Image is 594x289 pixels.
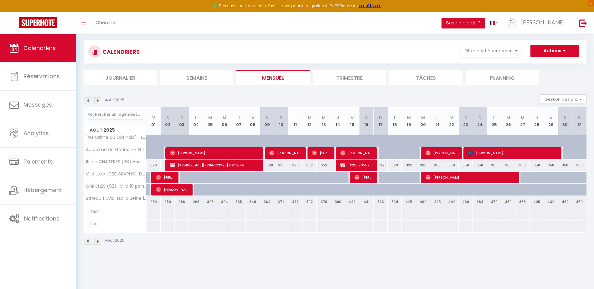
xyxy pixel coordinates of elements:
li: Planning [466,70,539,85]
h3: CALENDRIERS [101,45,140,59]
div: 350 [430,160,444,171]
li: Tâches [389,70,462,85]
div: 380 [501,196,515,208]
th: 02 [161,107,175,135]
div: 425 [402,196,416,208]
abbr: L [493,115,495,121]
span: [PERSON_NAME] [170,147,259,159]
span: [PERSON_NAME] [426,171,515,183]
div: 348 [246,196,260,208]
div: 352 [317,160,331,171]
abbr: V [450,115,453,121]
th: 28 [529,107,544,135]
th: 31 [572,107,586,135]
div: 402 [416,196,430,208]
div: 320 [374,160,388,171]
th: 26 [501,107,515,135]
div: 289 [161,196,175,208]
div: 384 [473,196,487,208]
strong: >>> ICI <<<< [359,3,381,8]
div: 442 [444,196,458,208]
abbr: M [208,115,212,121]
button: Gestion des prix [540,94,586,104]
div: 390 [331,196,345,208]
div: 364 [260,196,274,208]
span: test [85,221,108,227]
div: 350 [529,160,544,171]
th: 12 [302,107,317,135]
th: 18 [388,107,402,135]
div: 280 [147,196,161,208]
th: 21 [430,107,444,135]
div: 370 [487,196,501,208]
abbr: V [152,115,155,121]
span: [R250695403][H28G022926] demeure [170,159,259,171]
img: logout [579,19,587,27]
abbr: J [337,115,339,121]
p: Août 2025 [105,97,125,103]
th: 23 [459,107,473,135]
p: Août 2025 [105,238,125,244]
span: [PERSON_NAME] [156,184,189,195]
abbr: L [394,115,396,121]
div: 350 [473,160,487,171]
th: 05 [203,107,217,135]
a: ... [PERSON_NAME] [503,12,573,34]
div: 394 [388,196,402,208]
abbr: M [421,115,425,121]
div: 373 [374,196,388,208]
div: 370 [317,196,331,208]
abbr: S [365,115,368,121]
span: [PERSON_NAME] [269,147,302,159]
div: 286 [175,196,189,208]
abbr: L [294,115,296,121]
div: 350 [444,160,458,171]
th: 07 [231,107,245,135]
span: Août 2025 [84,126,146,135]
div: 430 [459,196,473,208]
abbr: S [464,115,467,121]
span: test [85,208,108,215]
li: Trimestre [313,70,386,85]
abbr: S [266,115,268,121]
div: 350 [459,160,473,171]
div: 352 [302,160,317,171]
span: Réservations [23,72,60,80]
span: [PERSON_NAME] [521,18,565,26]
div: 298 [189,196,203,208]
div: 350 [558,160,572,171]
img: ... [508,18,517,27]
div: 377 [288,196,302,208]
div: 432 [558,196,572,208]
span: Hébergement [23,186,62,194]
div: 350 [572,160,586,171]
th: 22 [444,107,458,135]
li: Journalier [84,70,157,85]
div: 320 [416,160,430,171]
div: 392 [302,196,317,208]
abbr: M [521,115,524,121]
th: 03 [175,107,189,135]
div: 442 [345,196,359,208]
div: 323 [203,196,217,208]
th: 29 [544,107,558,135]
div: 350 [501,160,515,171]
th: 14 [331,107,345,135]
div: 359 [572,196,586,208]
abbr: V [351,115,354,121]
abbr: M [506,115,510,121]
div: 431 [359,196,373,208]
div: 405 [529,196,544,208]
span: Chercher [96,19,117,26]
th: 24 [473,107,487,135]
abbr: D [578,115,581,121]
span: [R250705575][H28G022926] demeure [340,159,373,171]
img: Super Booking [19,17,57,28]
span: Bateau fluvial sur la Seine 10pers - Navigation possible en option [85,196,147,201]
th: 20 [416,107,430,135]
div: 390 [147,160,161,171]
div: 350 [487,160,501,171]
abbr: S [166,115,169,121]
span: Analytics [23,129,49,137]
th: 01 [147,107,161,135]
